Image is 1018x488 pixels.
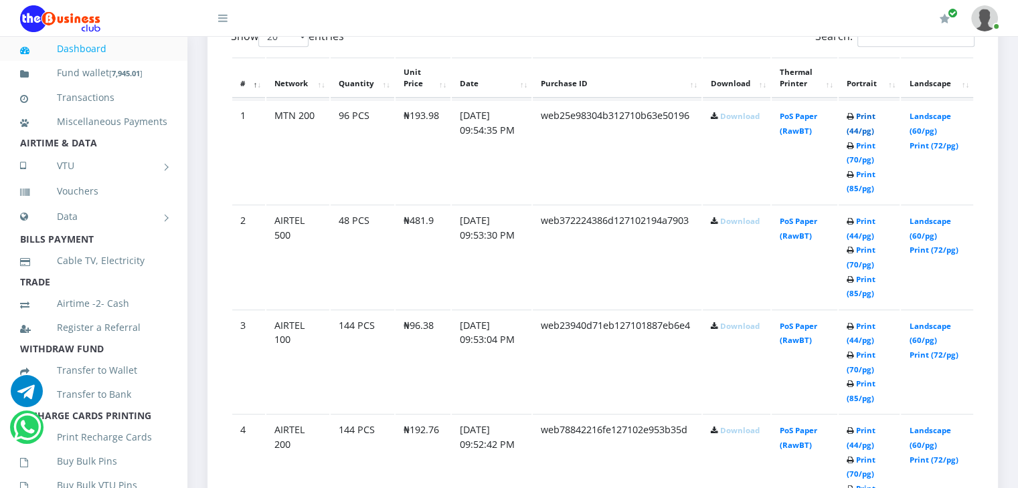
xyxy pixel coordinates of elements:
a: Print (44/pg) [847,425,875,450]
a: Print (70/pg) [847,455,875,479]
th: Unit Price: activate to sort column ascending [396,57,450,99]
a: Transfer to Wallet [20,355,167,386]
a: Download [720,425,760,435]
a: Print (85/pg) [847,169,875,194]
a: Print (44/pg) [847,321,875,346]
a: Airtime -2- Cash [20,288,167,319]
th: #: activate to sort column descending [232,57,265,99]
td: 48 PCS [331,205,394,308]
span: Renew/Upgrade Subscription [948,8,958,18]
a: Transactions [20,82,167,113]
a: Download [720,216,760,226]
a: Print (72/pg) [909,350,958,360]
a: Print Recharge Cards [20,422,167,453]
td: ₦96.38 [396,310,450,413]
td: web25e98304b312710b63e50196 [533,100,701,203]
a: Landscape (60/pg) [909,425,950,450]
td: 1 [232,100,265,203]
a: Download [720,321,760,331]
a: Download [720,111,760,121]
td: ₦193.98 [396,100,450,203]
a: Print (44/pg) [847,111,875,136]
td: 96 PCS [331,100,394,203]
a: Print (44/pg) [847,216,875,241]
td: 144 PCS [331,310,394,413]
img: Logo [20,5,100,32]
a: Data [20,200,167,233]
a: Cable TV, Electricity [20,245,167,276]
td: ₦481.9 [396,205,450,308]
i: Renew/Upgrade Subscription [940,13,950,24]
th: Date: activate to sort column ascending [452,57,531,99]
a: Landscape (60/pg) [909,321,950,346]
th: Landscape: activate to sort column ascending [901,57,973,99]
th: Thermal Printer: activate to sort column ascending [772,57,837,99]
a: Print (70/pg) [847,245,875,269]
a: Print (72/pg) [909,245,958,255]
a: Print (85/pg) [847,274,875,299]
b: 7,945.01 [112,68,140,78]
td: AIRTEL 500 [266,205,329,308]
td: AIRTEL 100 [266,310,329,413]
td: [DATE] 09:54:35 PM [452,100,531,203]
small: [ ] [109,68,143,78]
a: Buy Bulk Pins [20,446,167,477]
a: PoS Paper (RawBT) [780,111,817,136]
th: Purchase ID: activate to sort column ascending [533,57,701,99]
a: Landscape (60/pg) [909,216,950,241]
td: 2 [232,205,265,308]
a: Chat for support [11,385,43,407]
a: Register a Referral [20,312,167,343]
a: VTU [20,149,167,182]
th: Quantity: activate to sort column ascending [331,57,394,99]
td: web372224386d127102194a7903 [533,205,701,308]
a: Miscellaneous Payments [20,106,167,137]
td: [DATE] 09:53:04 PM [452,310,531,413]
a: Vouchers [20,176,167,207]
a: Transfer to Bank [20,379,167,410]
a: Print (70/pg) [847,350,875,374]
th: Download: activate to sort column ascending [703,57,770,99]
a: Chat for support [13,421,41,443]
a: Print (72/pg) [909,455,958,465]
a: Print (85/pg) [847,378,875,403]
a: Print (72/pg) [909,140,958,150]
th: Network: activate to sort column ascending [266,57,329,99]
a: Dashboard [20,33,167,64]
td: web23940d71eb127101887eb6e4 [533,310,701,413]
a: Fund wallet[7,945.01] [20,57,167,89]
a: PoS Paper (RawBT) [780,321,817,346]
th: Portrait: activate to sort column ascending [839,57,900,99]
a: PoS Paper (RawBT) [780,216,817,241]
a: Print (70/pg) [847,140,875,165]
img: User [971,5,998,31]
td: 3 [232,310,265,413]
a: PoS Paper (RawBT) [780,425,817,450]
a: Landscape (60/pg) [909,111,950,136]
td: MTN 200 [266,100,329,203]
td: [DATE] 09:53:30 PM [452,205,531,308]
